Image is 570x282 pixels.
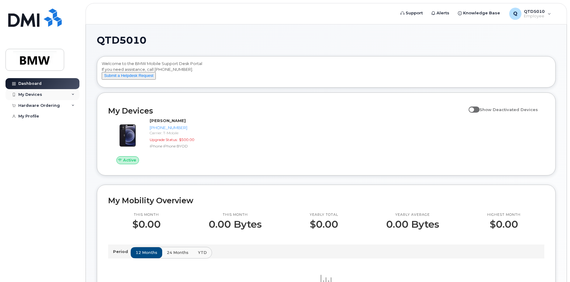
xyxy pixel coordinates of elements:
strong: [PERSON_NAME] [150,118,186,123]
span: Upgrade Status: [150,137,178,142]
span: YTD [198,250,207,255]
p: Period [113,249,130,255]
p: $0.00 [132,219,161,230]
a: Active[PERSON_NAME][PHONE_NUMBER]Carrier: T-MobileUpgrade Status:$500.00iPhone iPhone BYOD [108,118,212,164]
span: Show Deactivated Devices [480,107,538,112]
span: QTD5010 [97,36,146,45]
p: This month [132,212,161,217]
p: $0.00 [487,219,521,230]
p: Highest month [487,212,521,217]
input: Show Deactivated Devices [469,104,473,109]
div: [PHONE_NUMBER] [150,125,209,131]
p: Yearly total [310,212,338,217]
h2: My Devices [108,106,466,115]
h2: My Mobility Overview [108,196,544,205]
p: This month [209,212,262,217]
div: iPhone iPhone BYOD [150,143,209,149]
button: Submit a Helpdesk Request [102,72,156,80]
iframe: Messenger Launcher [543,255,565,277]
div: Carrier: T-Mobile [150,130,209,136]
img: image20231002-3703462-15mqxqi.jpeg [113,121,142,150]
p: 0.00 Bytes [386,219,439,230]
p: 0.00 Bytes [209,219,262,230]
p: Yearly average [386,212,439,217]
span: $500.00 [179,137,194,142]
span: 24 months [167,250,188,255]
span: Active [123,157,136,163]
p: $0.00 [310,219,338,230]
div: Welcome to the BMW Mobile Support Desk Portal If you need assistance, call [PHONE_NUMBER]. [102,61,551,85]
a: Submit a Helpdesk Request [102,73,156,78]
